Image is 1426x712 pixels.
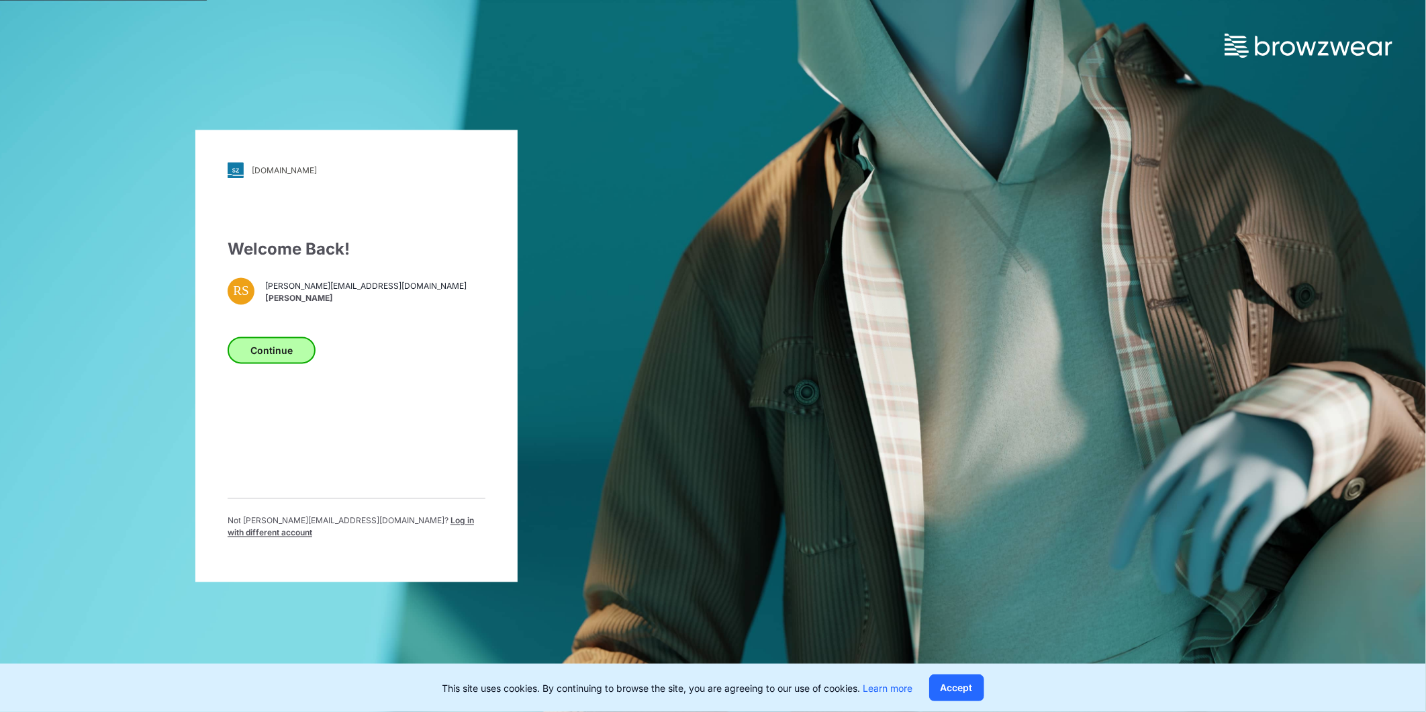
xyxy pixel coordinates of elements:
button: Accept [929,674,984,701]
span: [PERSON_NAME] [265,292,467,304]
a: [DOMAIN_NAME] [228,163,485,179]
div: [DOMAIN_NAME] [252,165,317,175]
a: Learn more [863,682,913,694]
div: RS [228,278,254,305]
div: Welcome Back! [228,238,485,262]
p: Not [PERSON_NAME][EMAIL_ADDRESS][DOMAIN_NAME] ? [228,515,485,539]
img: browzwear-logo.73288ffb.svg [1225,34,1392,58]
button: Continue [228,337,316,364]
img: svg+xml;base64,PHN2ZyB3aWR0aD0iMjgiIGhlaWdodD0iMjgiIHZpZXdCb3g9IjAgMCAyOCAyOCIgZmlsbD0ibm9uZSIgeG... [228,163,244,179]
span: [PERSON_NAME][EMAIL_ADDRESS][DOMAIN_NAME] [265,280,467,292]
p: This site uses cookies. By continuing to browse the site, you are agreeing to our use of cookies. [442,681,913,695]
